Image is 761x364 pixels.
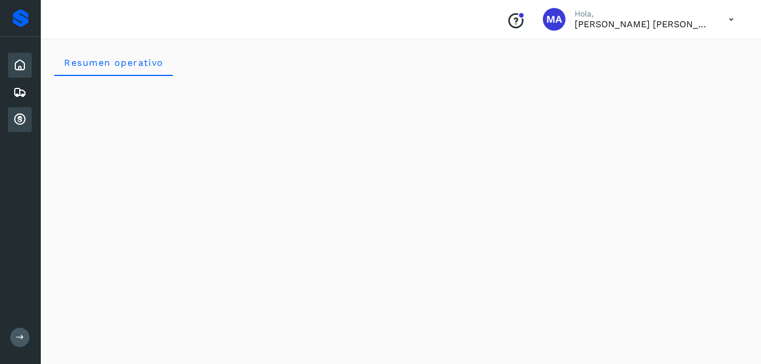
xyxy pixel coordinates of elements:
p: MIGUEL ANGEL FRANCO AGUIRRE [575,19,711,29]
div: Cuentas por cobrar [8,107,32,132]
div: Inicio [8,53,32,78]
p: Hola, [575,9,711,19]
span: Resumen operativo [63,57,164,68]
div: Embarques [8,80,32,105]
